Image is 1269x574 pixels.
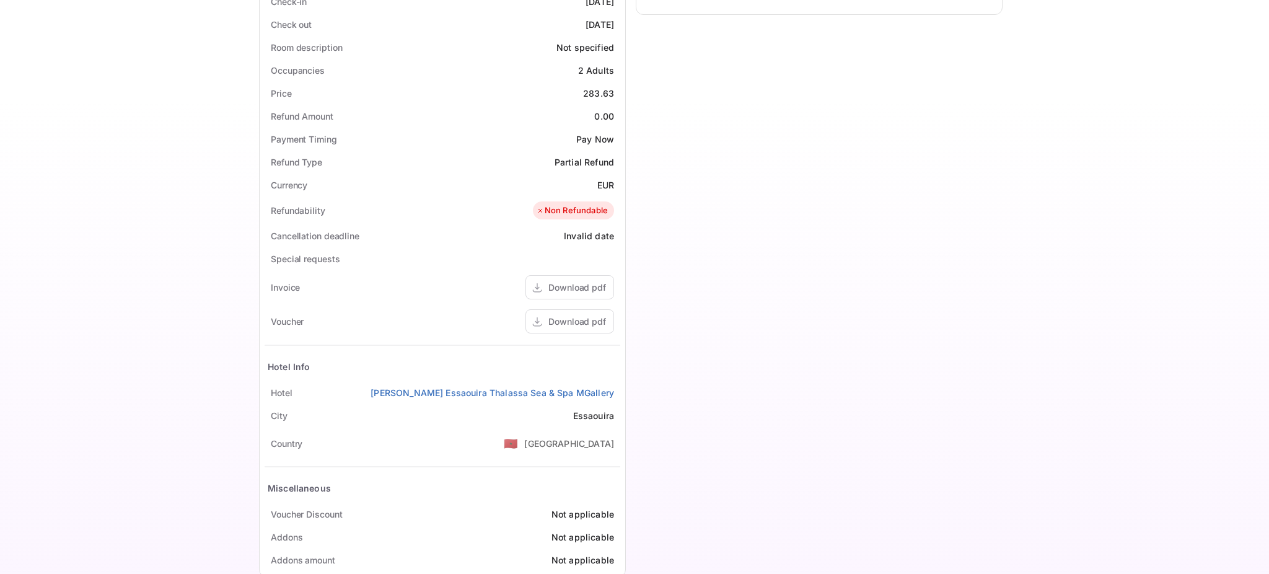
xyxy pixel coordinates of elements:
div: Special requests [271,252,340,265]
div: Payment Timing [271,133,337,146]
div: City [271,409,288,422]
div: Currency [271,179,307,192]
div: Not applicable [551,531,614,544]
div: [DATE] [586,18,614,31]
div: Download pdf [548,315,606,328]
div: Addons [271,531,302,544]
div: [GEOGRAPHIC_DATA] [524,437,614,450]
div: Pay Now [576,133,614,146]
div: Hotel Info [268,360,310,373]
div: Partial Refund [555,156,614,169]
div: 0.00 [594,110,614,123]
div: Miscellaneous [268,482,331,495]
div: Hotel [271,386,292,399]
div: Essaouira [573,409,614,422]
div: Not applicable [551,554,614,567]
div: Not specified [556,41,614,54]
div: Invalid date [564,229,614,242]
div: Non Refundable [536,205,608,217]
a: [PERSON_NAME] Essaouira Thalassa Sea & Spa MGallery [371,386,614,399]
div: Occupancies [271,64,325,77]
div: 2 Adults [578,64,614,77]
div: Refund Type [271,156,322,169]
div: Invoice [271,281,300,294]
div: Download pdf [548,281,606,294]
div: Price [271,87,292,100]
div: 283.63 [583,87,614,100]
div: Addons amount [271,554,335,567]
div: Refundability [271,204,325,217]
div: EUR [597,179,614,192]
div: Refund Amount [271,110,333,123]
div: Room description [271,41,342,54]
div: Check out [271,18,312,31]
div: Country [271,437,302,450]
div: Voucher Discount [271,508,342,521]
div: Cancellation deadline [271,229,359,242]
div: Voucher [271,315,304,328]
span: United States [504,432,518,454]
div: Not applicable [551,508,614,521]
